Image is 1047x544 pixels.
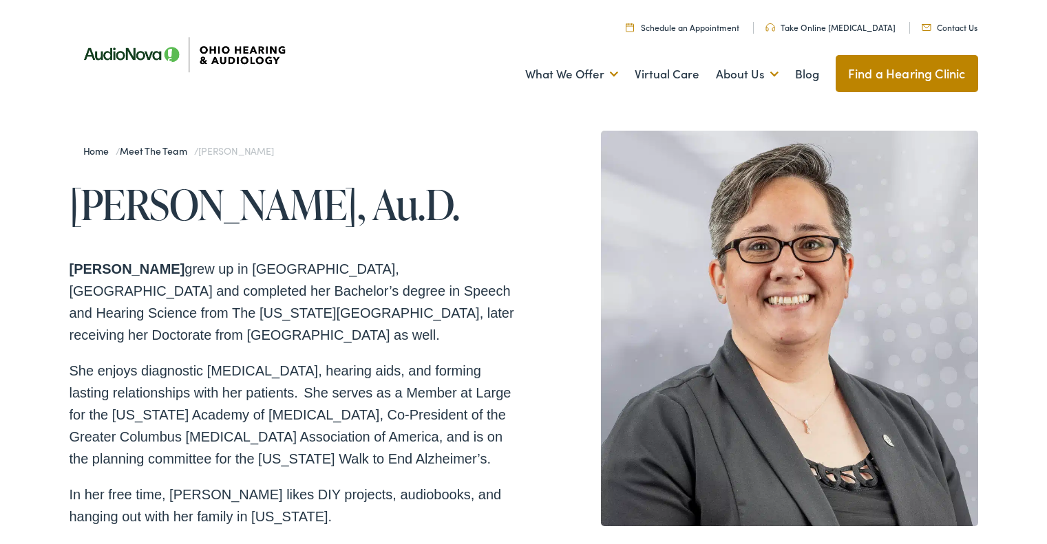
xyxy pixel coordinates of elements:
h1: [PERSON_NAME], Au.D. [70,182,524,227]
img: Heather Vaught, Doctor of Audiology in Bucyrus, OH at Ohio Hearing & Audiology [601,131,978,526]
a: What We Offer [525,49,618,100]
a: Meet the Team [120,144,193,157]
a: Schedule an Appointment [626,21,739,33]
span: [PERSON_NAME] [198,144,273,157]
span: / / [83,144,274,157]
img: Calendar Icon to schedule a hearing appointment in Cincinnati, OH [626,23,634,32]
a: Find a Hearing Clinic [836,55,978,92]
img: Mail icon representing email contact with Ohio Hearing in Cincinnati, OH [922,24,931,31]
a: Take Online [MEDICAL_DATA] [765,21,896,33]
a: Contact Us [922,21,977,33]
a: Blog [795,49,819,100]
p: grew up in [GEOGRAPHIC_DATA], [GEOGRAPHIC_DATA] and completed her Bachelor’s degree in Speech and... [70,258,524,346]
p: She enjoys diagnostic [MEDICAL_DATA], hearing aids, and forming lasting relationships with her pa... [70,360,524,470]
p: In her free time, [PERSON_NAME] likes DIY projects, audiobooks, and hanging out with her family i... [70,483,524,527]
a: About Us [716,49,779,100]
strong: [PERSON_NAME] [70,261,185,276]
img: Headphones icone to schedule online hearing test in Cincinnati, OH [765,23,775,32]
a: Home [83,144,116,157]
a: Virtual Care [635,49,699,100]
